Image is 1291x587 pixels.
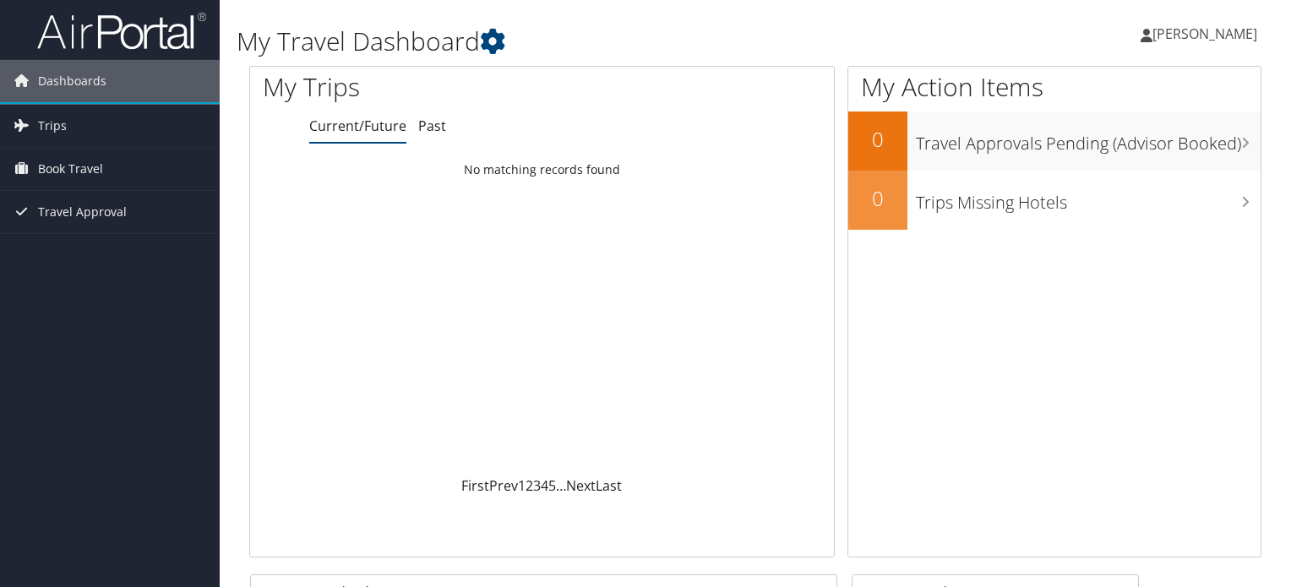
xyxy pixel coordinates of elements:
a: Prev [489,476,518,495]
a: [PERSON_NAME] [1141,8,1274,59]
a: 0Trips Missing Hotels [848,171,1261,230]
h1: My Trips [263,69,578,105]
span: [PERSON_NAME] [1152,24,1257,43]
h1: My Action Items [848,69,1261,105]
span: Trips [38,105,67,147]
a: Current/Future [309,117,406,135]
h3: Trips Missing Hotels [916,182,1261,215]
a: First [461,476,489,495]
a: Next [566,476,596,495]
a: Past [418,117,446,135]
img: airportal-logo.png [37,11,206,51]
h1: My Travel Dashboard [237,24,929,59]
a: 3 [533,476,541,495]
a: 0Travel Approvals Pending (Advisor Booked) [848,111,1261,171]
td: No matching records found [250,155,834,185]
span: … [556,476,566,495]
h2: 0 [848,184,907,213]
span: Book Travel [38,148,103,190]
span: Dashboards [38,60,106,102]
a: Last [596,476,622,495]
a: 2 [526,476,533,495]
h3: Travel Approvals Pending (Advisor Booked) [916,123,1261,155]
a: 4 [541,476,548,495]
span: Travel Approval [38,191,127,233]
a: 1 [518,476,526,495]
h2: 0 [848,125,907,154]
a: 5 [548,476,556,495]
